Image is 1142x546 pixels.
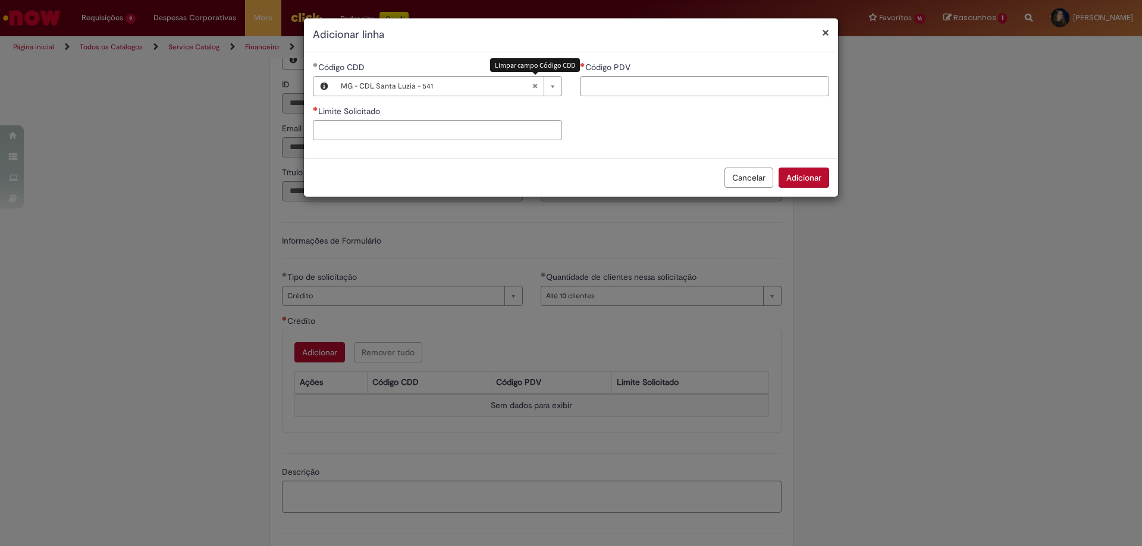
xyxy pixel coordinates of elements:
button: Fechar modal [822,26,829,39]
abbr: Limpar campo Código CDD [526,77,544,96]
span: Necessários [580,62,585,67]
h2: Adicionar linha [313,27,829,43]
span: MG - CDL Santa Luzia - 541 [341,77,532,96]
button: Adicionar [779,168,829,188]
input: Código PDV [580,76,829,96]
span: Código PDV [585,62,633,72]
span: Limite Solicitado [318,106,382,116]
button: Código CDD, Visualizar este registro MG - CDL Santa Luzia - 541 [313,77,335,96]
a: MG - CDL Santa Luzia - 541Limpar campo Código CDD [335,77,561,96]
span: Necessários - Código CDD [318,62,367,72]
div: Limpar campo Código CDD [490,58,580,72]
button: Cancelar [724,168,773,188]
span: Necessários [313,106,318,111]
input: Limite Solicitado [313,120,562,140]
span: Obrigatório Preenchido [313,62,318,67]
